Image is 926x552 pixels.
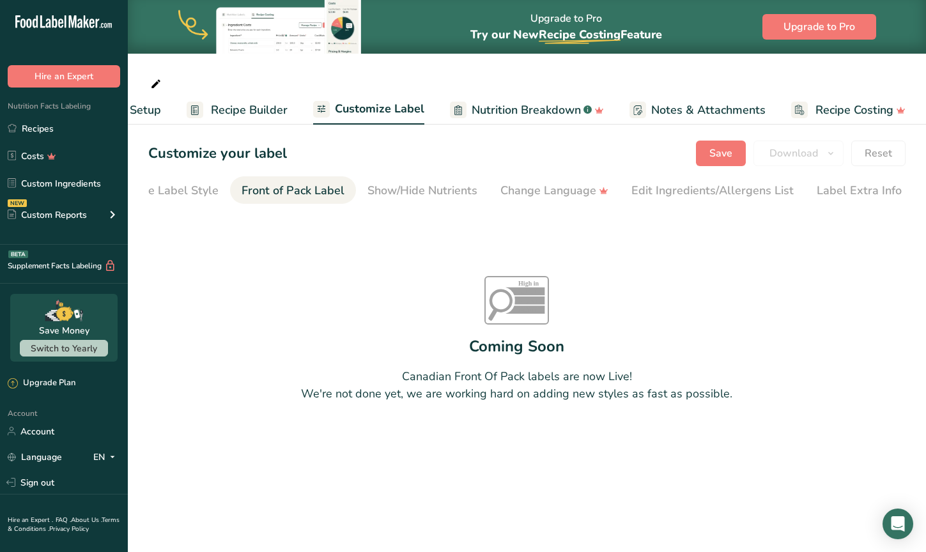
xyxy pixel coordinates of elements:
[629,96,766,125] a: Notes & Attachments
[783,19,855,34] span: Upgrade to Pro
[883,509,913,539] div: Open Intercom Messenger
[8,377,75,390] div: Upgrade Plan
[116,182,219,199] div: Choose Label Style
[851,141,906,166] button: Reset
[470,27,662,42] span: Try our New Feature
[472,102,581,119] span: Nutrition Breakdown
[20,340,108,356] button: Switch to Yearly
[8,65,120,88] button: Hire an Expert
[817,182,902,199] div: Label Extra Info
[518,288,537,295] tspan: Sat fat
[865,146,892,161] span: Reset
[56,516,71,525] a: FAQ .
[313,95,424,125] a: Customize Label
[651,102,766,119] span: Notes & Attachments
[500,182,608,199] div: Change Language
[93,449,120,464] div: EN
[8,446,62,468] a: Language
[71,516,102,525] a: About Us .
[31,342,97,355] span: Switch to Yearly
[631,182,794,199] div: Edit Ingredients/Allergens List
[696,141,746,166] button: Save
[539,27,621,42] span: Recipe Costing
[709,146,732,161] span: Save
[148,143,287,164] h1: Customize your label
[470,1,662,54] div: Upgrade to Pro
[762,14,876,40] button: Upgrade to Pro
[8,250,28,258] div: BETA
[518,280,539,287] tspan: High in
[8,208,87,222] div: Custom Reports
[8,199,27,207] div: NEW
[8,516,53,525] a: Hire an Expert .
[39,324,89,337] div: Save Money
[49,525,89,533] a: Privacy Policy
[450,96,604,125] a: Nutrition Breakdown
[301,368,732,402] div: Canadian Front Of Pack labels are now Live! We're not done yet, we are working hard on adding new...
[8,516,120,533] a: Terms & Conditions .
[187,96,288,125] a: Recipe Builder
[815,102,893,119] span: Recipe Costing
[242,182,344,199] div: Front of Pack Label
[211,102,288,119] span: Recipe Builder
[469,335,564,358] div: Coming Soon
[791,96,906,125] a: Recipe Costing
[518,306,539,313] tspan: Sodium
[518,297,537,304] tspan: Sugars
[335,100,424,118] span: Customize Label
[367,182,477,199] div: Show/Hide Nutrients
